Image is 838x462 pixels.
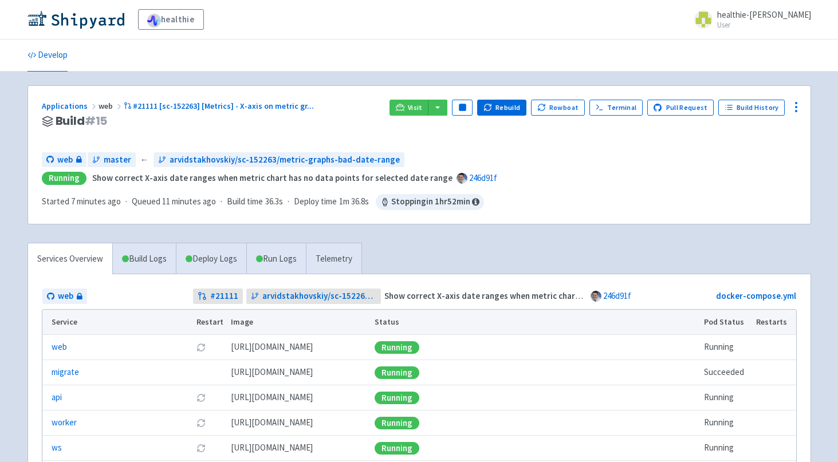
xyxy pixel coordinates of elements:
[42,310,193,335] th: Service
[52,341,67,354] a: web
[176,243,246,275] a: Deploy Logs
[531,100,585,116] button: Rowboat
[99,101,124,111] span: web
[52,416,77,429] a: worker
[246,289,381,304] a: arvidstakhovskiy/sc-152263/metric-graphs-bad-date-range
[375,366,419,379] div: Running
[138,9,204,30] a: healthie
[227,195,263,208] span: Build time
[42,289,87,304] a: web
[700,410,752,436] td: Running
[193,289,243,304] a: #21111
[339,195,369,208] span: 1m 36.8s
[42,194,484,210] div: · · ·
[210,290,238,303] strong: # 21111
[687,10,811,29] a: healthie-[PERSON_NAME] User
[231,391,313,404] span: [DOMAIN_NAME][URL]
[124,101,316,111] a: #21111 [sc-152263] [Metrics] - X-axis on metric gr...
[52,441,62,455] a: ws
[231,366,313,379] span: [DOMAIN_NAME][URL]
[170,153,400,167] span: arvidstakhovskiy/sc-152263/metric-graphs-bad-date-range
[71,196,121,207] time: 7 minutes ago
[647,100,714,116] a: Pull Request
[469,172,497,183] a: 246d91f
[375,341,419,354] div: Running
[700,385,752,410] td: Running
[390,100,428,116] a: Visit
[717,9,811,20] span: healthie-[PERSON_NAME]
[375,417,419,429] div: Running
[27,10,124,29] img: Shipyard logo
[384,290,745,301] strong: Show correct X-axis date ranges when metric chart has no data points for selected date range
[28,243,112,275] a: Services Overview
[42,172,86,185] div: Running
[27,40,68,72] a: Develop
[196,343,206,352] button: Restart pod
[375,392,419,404] div: Running
[262,290,376,303] span: arvidstakhovskiy/sc-152263/metric-graphs-bad-date-range
[700,310,752,335] th: Pod Status
[56,114,108,128] span: Build
[104,153,131,167] span: master
[376,194,484,210] span: Stopping in 1 hr 52 min
[88,152,136,168] a: master
[154,152,404,168] a: arvidstakhovskiy/sc-152263/metric-graphs-bad-date-range
[193,310,227,335] th: Restart
[700,436,752,461] td: Running
[718,100,785,116] a: Build History
[231,341,313,354] span: [DOMAIN_NAME][URL]
[231,441,313,455] span: [DOMAIN_NAME][URL]
[752,310,796,335] th: Restarts
[452,100,473,116] button: Pause
[371,310,700,335] th: Status
[162,196,216,207] time: 11 minutes ago
[227,310,371,335] th: Image
[589,100,643,116] a: Terminal
[700,360,752,385] td: Succeeded
[58,290,73,303] span: web
[716,290,796,301] a: docker-compose.yml
[113,243,176,275] a: Build Logs
[132,196,216,207] span: Queued
[717,21,811,29] small: User
[265,195,283,208] span: 36.3s
[42,152,86,168] a: web
[246,243,306,275] a: Run Logs
[408,103,423,112] span: Visit
[196,393,206,402] button: Restart pod
[42,196,121,207] span: Started
[306,243,361,275] a: Telemetry
[140,153,149,167] span: ←
[133,101,314,111] span: #21111 [sc-152263] [Metrics] - X-axis on metric gr ...
[52,366,79,379] a: migrate
[700,335,752,360] td: Running
[92,172,453,183] strong: Show correct X-axis date ranges when metric chart has no data points for selected date range
[85,113,108,129] span: # 15
[477,100,526,116] button: Rebuild
[294,195,337,208] span: Deploy time
[42,101,99,111] a: Applications
[231,416,313,429] span: [DOMAIN_NAME][URL]
[375,442,419,455] div: Running
[196,418,206,428] button: Restart pod
[603,290,631,301] a: 246d91f
[196,444,206,453] button: Restart pod
[52,391,62,404] a: api
[57,153,73,167] span: web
